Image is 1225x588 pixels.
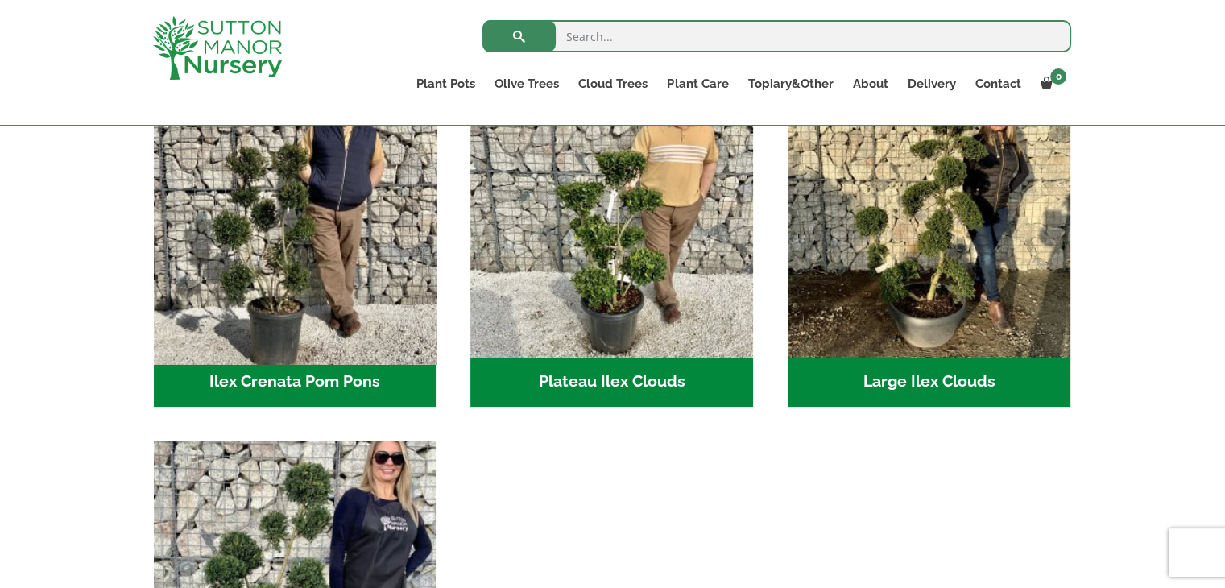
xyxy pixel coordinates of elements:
[147,68,443,364] img: Ilex Crenata Pom Pons
[154,358,437,408] h2: Ilex Crenata Pom Pons
[842,72,897,95] a: About
[738,72,842,95] a: Topiary&Other
[569,72,657,95] a: Cloud Trees
[407,72,485,95] a: Plant Pots
[482,20,1071,52] input: Search...
[788,75,1070,407] a: Visit product category Large Ilex Clouds
[788,75,1070,358] img: Large Ilex Clouds
[897,72,965,95] a: Delivery
[470,75,753,358] img: Plateau Ilex Clouds
[470,358,753,408] h2: Plateau Ilex Clouds
[1050,68,1066,85] span: 0
[153,16,282,80] img: logo
[657,72,738,95] a: Plant Care
[154,75,437,407] a: Visit product category Ilex Crenata Pom Pons
[788,358,1070,408] h2: Large Ilex Clouds
[1030,72,1071,95] a: 0
[470,75,753,407] a: Visit product category Plateau Ilex Clouds
[965,72,1030,95] a: Contact
[485,72,569,95] a: Olive Trees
